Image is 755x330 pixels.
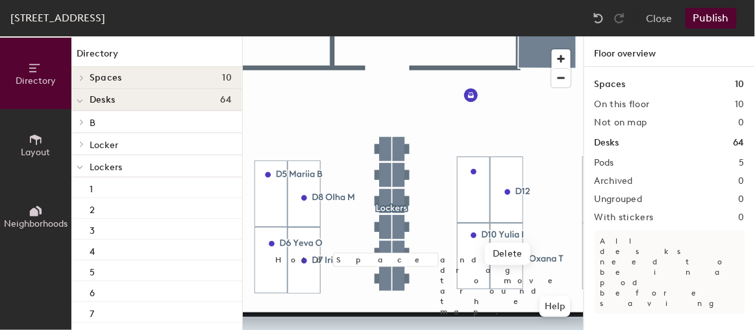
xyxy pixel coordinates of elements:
p: All desks need to be in a pod before saving [595,231,745,314]
p: 5 [90,263,95,278]
button: Close [647,8,673,29]
h2: Not on map [595,118,647,128]
h1: Desks [595,136,619,150]
h2: Ungrouped [595,194,643,205]
span: Locker [90,140,118,151]
h2: 10 [735,99,745,110]
span: 64 [220,95,232,105]
span: Neighborhoods [4,218,68,229]
span: Directory [16,75,56,86]
h2: On this floor [595,99,650,110]
img: Redo [613,12,626,25]
button: Publish [686,8,737,29]
h1: Floor overview [584,36,755,67]
h2: Archived [595,176,633,186]
h1: Spaces [595,77,626,92]
p: 1 [90,180,93,195]
h1: 10 [736,77,745,92]
p: 7 [90,305,94,320]
div: [STREET_ADDRESS] [10,10,105,26]
h2: 0 [739,194,745,205]
h2: 0 [739,212,745,223]
span: B [90,118,95,129]
h2: With stickers [595,212,654,223]
button: Help [539,296,571,317]
span: Lockers [90,162,122,173]
h1: 64 [734,136,745,150]
p: 4 [90,242,95,257]
h2: 0 [739,118,745,128]
span: Desks [90,95,115,105]
h2: 0 [739,176,745,186]
p: 6 [90,284,95,299]
span: Delete [485,243,530,265]
span: 10 [222,73,232,83]
p: 2 [90,201,95,216]
p: 3 [90,222,95,236]
h2: 5 [739,158,745,168]
h2: Pods [595,158,614,168]
span: Layout [21,147,51,158]
img: Undo [592,12,605,25]
span: Spaces [90,73,122,83]
h1: Directory [71,47,242,67]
